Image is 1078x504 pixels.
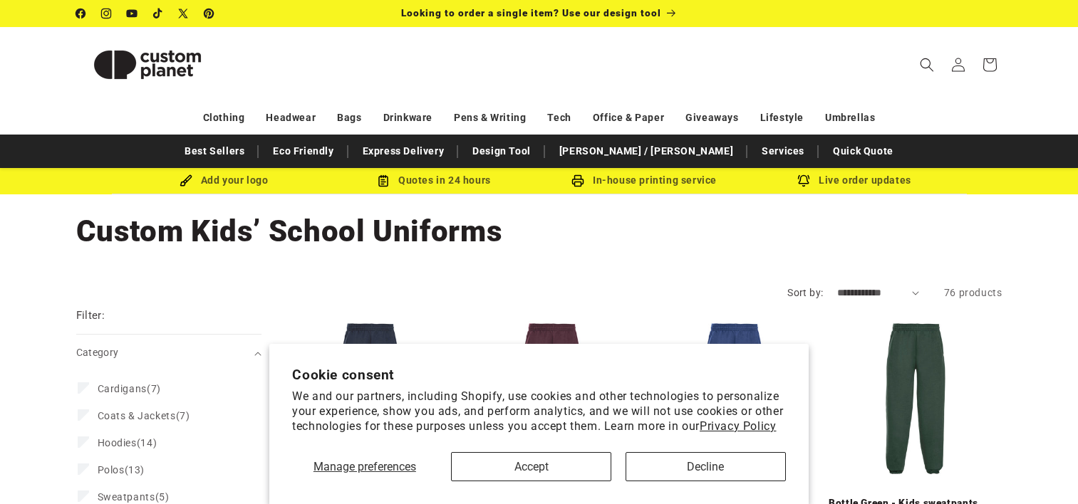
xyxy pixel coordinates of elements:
[292,389,786,434] p: We and our partners, including Shopify, use cookies and other technologies to personalize your ex...
[76,33,219,97] img: Custom Planet
[750,172,960,189] div: Live order updates
[383,105,432,130] a: Drinkware
[98,436,157,449] span: (14)
[700,419,776,433] a: Privacy Policy
[911,49,943,80] summary: Search
[593,105,664,130] a: Office & Paper
[76,308,105,324] h2: Filter:
[292,452,437,481] button: Manage preferences
[401,7,661,19] span: Looking to order a single item? Use our design tool
[177,139,252,164] a: Best Sellers
[552,139,740,164] a: [PERSON_NAME] / [PERSON_NAME]
[454,105,526,130] a: Pens & Writing
[356,139,452,164] a: Express Delivery
[329,172,539,189] div: Quotes in 24 hours
[571,174,584,187] img: In-house printing
[203,105,245,130] a: Clothing
[98,463,145,476] span: (13)
[98,410,176,421] span: Coats & Jackets
[755,139,812,164] a: Services
[71,27,224,102] a: Custom Planet
[685,105,738,130] a: Giveaways
[313,460,416,473] span: Manage preferences
[119,172,329,189] div: Add your logo
[944,287,1002,298] span: 76 products
[98,437,137,448] span: Hoodies
[98,382,161,395] span: (7)
[180,174,192,187] img: Brush Icon
[266,105,316,130] a: Headwear
[451,452,611,481] button: Accept
[377,174,390,187] img: Order Updates Icon
[292,367,786,383] h2: Cookie consent
[98,490,170,503] span: (5)
[76,335,261,371] summary: Category (0 selected)
[826,139,901,164] a: Quick Quote
[539,172,750,189] div: In-house printing service
[626,452,786,481] button: Decline
[797,174,810,187] img: Order updates
[465,139,538,164] a: Design Tool
[76,347,119,358] span: Category
[266,139,341,164] a: Eco Friendly
[98,409,190,422] span: (7)
[547,105,571,130] a: Tech
[825,105,875,130] a: Umbrellas
[98,491,155,503] span: Sweatpants
[337,105,361,130] a: Bags
[760,105,804,130] a: Lifestyle
[787,287,823,298] label: Sort by:
[98,464,125,476] span: Polos
[98,383,147,394] span: Cardigans
[76,212,1002,251] h1: Custom Kids’ School Uniforms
